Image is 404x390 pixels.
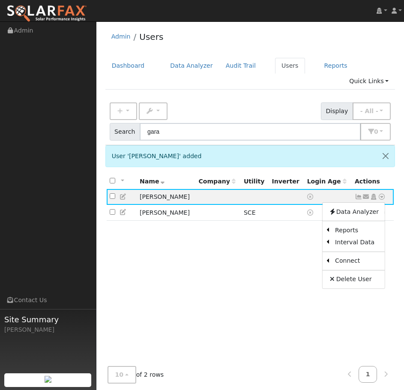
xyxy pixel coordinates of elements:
[115,371,124,378] span: 10
[108,366,136,384] button: 10
[323,273,385,285] a: Delete User
[219,58,262,74] a: Audit Trail
[4,325,92,334] div: [PERSON_NAME]
[244,209,256,216] span: SCE
[377,146,395,167] button: Close
[137,205,195,221] td: [PERSON_NAME]
[359,366,377,383] a: 1
[307,193,315,200] a: No login access
[318,58,354,74] a: Reports
[329,224,385,236] a: Reports
[140,178,165,185] span: Name
[378,192,386,201] a: Other actions
[307,178,347,185] span: Days since last login
[6,5,87,23] img: SolarFax
[120,209,127,216] a: Edit User
[355,177,391,186] div: Actions
[329,255,385,267] a: Connect
[321,102,353,120] span: Display
[105,58,151,74] a: Dashboard
[108,366,164,384] span: of 2 rows
[4,314,92,325] span: Site Summary
[140,123,361,141] input: Search
[111,33,131,40] a: Admin
[198,178,235,185] span: Company name
[244,177,266,186] div: Utility
[370,193,377,200] a: Login As
[323,206,385,218] a: Data Analyzer
[110,123,140,141] span: Search
[360,123,391,141] button: 0
[353,102,391,120] button: - All -
[272,177,301,186] div: Inverter
[275,58,305,74] a: Users
[137,189,195,205] td: [PERSON_NAME]
[112,153,202,159] span: User '[PERSON_NAME]' added
[355,193,362,200] a: Not connected
[343,73,395,89] a: Quick Links
[120,193,127,200] a: Edit User
[164,58,219,74] a: Data Analyzer
[45,376,51,383] img: retrieve
[139,32,163,42] a: Users
[329,236,385,248] a: Interval Data
[307,209,315,216] a: No login access
[362,192,370,201] a: camachomonics340@gmail.com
